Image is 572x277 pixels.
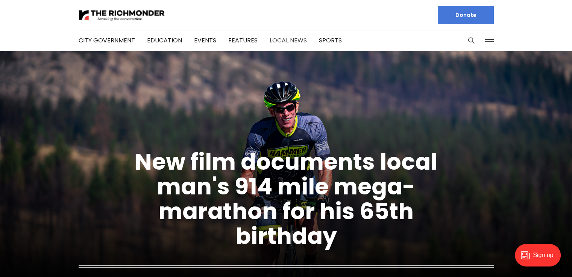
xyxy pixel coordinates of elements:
[319,36,342,45] a: Sports
[508,240,572,277] iframe: portal-trigger
[194,36,216,45] a: Events
[135,146,437,252] a: New film documents local man's 914 mile mega-marathon for his 65th birthday
[228,36,258,45] a: Features
[79,36,135,45] a: City Government
[147,36,182,45] a: Education
[79,9,165,22] img: The Richmonder
[466,35,477,46] button: Search this site
[270,36,307,45] a: Local News
[438,6,494,24] a: Donate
